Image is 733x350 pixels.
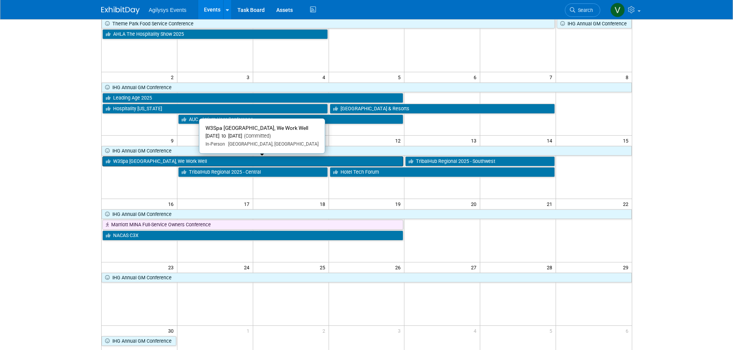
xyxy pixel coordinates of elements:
a: Hotel Tech Forum [330,167,555,177]
span: W3Spa [GEOGRAPHIC_DATA], We Work Well [205,125,308,131]
span: Agilysys Events [149,7,187,13]
span: 2 [322,326,329,335]
span: 1 [246,326,253,335]
span: 20 [470,199,480,209]
span: 9 [170,136,177,145]
span: 8 [625,72,632,82]
a: AHLA The Hospitality Show 2025 [102,29,328,39]
span: 25 [319,262,329,272]
span: 29 [622,262,632,272]
span: 17 [243,199,253,209]
span: (Committed) [242,133,271,139]
span: 28 [546,262,556,272]
a: TribalHub Regional 2025 - Central [178,167,328,177]
a: IHG Annual GM Conference [102,146,632,156]
a: AUC - Atrium User Conference [178,114,404,124]
span: 22 [622,199,632,209]
div: [DATE] to [DATE] [205,133,319,139]
a: IHG Annual GM Conference [102,273,632,283]
span: 21 [546,199,556,209]
span: [GEOGRAPHIC_DATA], [GEOGRAPHIC_DATA] [225,141,319,147]
span: 6 [625,326,632,335]
span: 18 [319,199,329,209]
span: 5 [397,72,404,82]
a: IHG Annual GM Conference [557,19,631,29]
span: 7 [549,72,556,82]
a: [GEOGRAPHIC_DATA] & Resorts [330,104,555,114]
span: 4 [322,72,329,82]
span: 19 [394,199,404,209]
span: 13 [470,136,480,145]
a: W3Spa [GEOGRAPHIC_DATA], We Work Well [102,156,404,166]
span: 12 [394,136,404,145]
span: In-Person [205,141,225,147]
img: Vaitiare Munoz [610,3,625,17]
span: 4 [473,326,480,335]
span: 3 [246,72,253,82]
a: NACAS C3X [102,231,404,241]
a: Leading Age 2025 [102,93,404,103]
span: 15 [622,136,632,145]
img: ExhibitDay [101,7,140,14]
span: 6 [473,72,480,82]
a: Theme Park Food Service Conference [102,19,555,29]
a: IHG Annual GM Conference [102,209,632,219]
span: 3 [397,326,404,335]
span: 2 [170,72,177,82]
span: 23 [167,262,177,272]
a: Search [565,3,600,17]
span: Search [575,7,593,13]
a: TribalHub Regional 2025 - Southwest [405,156,555,166]
span: 26 [394,262,404,272]
span: 14 [546,136,556,145]
span: 24 [243,262,253,272]
span: 30 [167,326,177,335]
a: Marriott MINA Full-Service Owners Conference [102,220,404,230]
a: Hospitality [US_STATE] [102,104,328,114]
a: IHG Annual GM Conference [102,336,176,346]
a: IHG Annual GM Conference [102,83,632,93]
span: 5 [549,326,556,335]
span: 27 [470,262,480,272]
span: 16 [167,199,177,209]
